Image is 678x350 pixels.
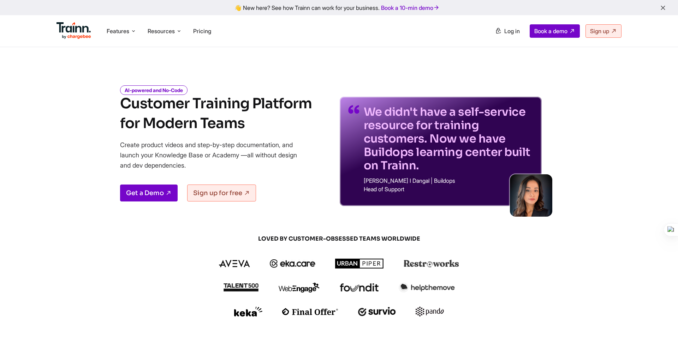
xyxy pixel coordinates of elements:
[270,259,316,268] img: ekacare logo
[358,307,396,316] img: survio logo
[416,307,444,316] img: pando logo
[193,28,211,35] a: Pricing
[590,28,609,35] span: Sign up
[219,260,250,267] img: aveva logo
[56,22,91,39] img: Trainn Logo
[148,27,175,35] span: Resources
[120,94,312,133] h1: Customer Training Platform for Modern Teams
[279,283,320,292] img: webengage logo
[399,283,455,292] img: helpthemove logo
[339,283,379,292] img: foundit logo
[223,283,258,292] img: talent500 logo
[530,24,580,38] a: Book a demo
[364,178,533,183] p: [PERSON_NAME] I Dangal | Buildops
[380,3,441,13] a: Book a 10-min demo
[169,235,509,243] span: LOVED BY CUSTOMER-OBSESSED TEAMS WORLDWIDE
[504,28,520,35] span: Log in
[364,105,533,172] p: We didn't have a self-service resource for training customers. Now we have Buildops learning cent...
[120,85,188,95] i: AI-powered and No-Code
[120,185,178,201] a: Get a Demo
[107,27,129,35] span: Features
[534,28,567,35] span: Book a demo
[348,105,359,114] img: quotes-purple.41a7099.svg
[120,140,307,170] p: Create product videos and step-by-step documentation, and launch your Knowledge Base or Academy —...
[4,4,674,11] div: 👋 New here? See how Trainn can work for your business.
[404,260,459,267] img: restroworks logo
[585,24,621,38] a: Sign up
[335,259,384,268] img: urbanpiper logo
[364,186,533,192] p: Head of Support
[187,185,256,201] a: Sign up for free
[282,308,338,315] img: finaloffer logo
[510,174,552,217] img: sabina-buildops.d2e8138.png
[491,25,524,37] a: Log in
[234,307,262,316] img: keka logo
